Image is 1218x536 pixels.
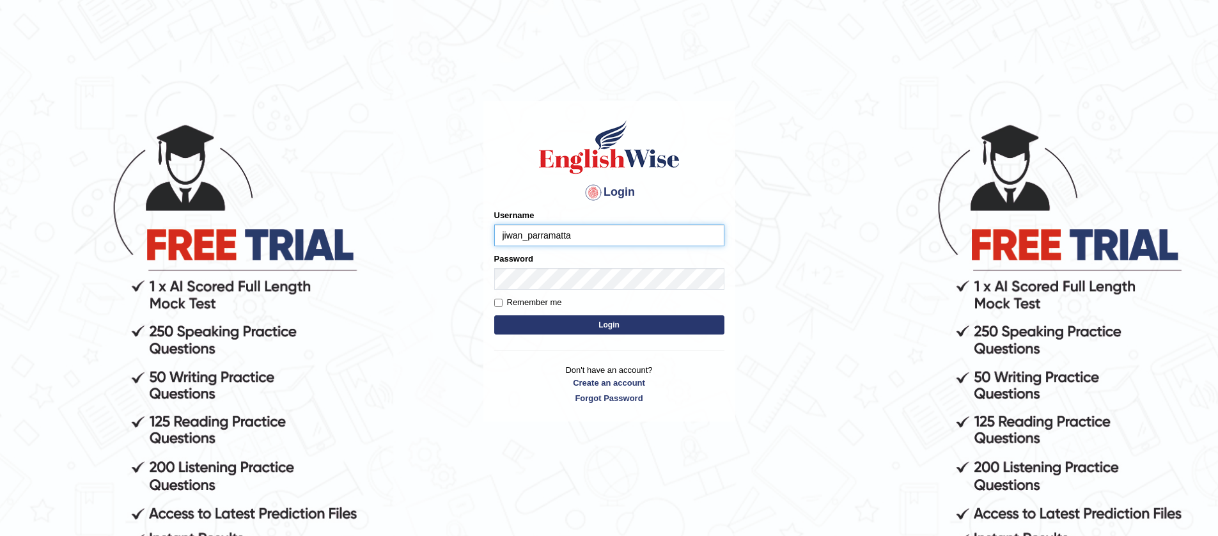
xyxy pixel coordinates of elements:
h4: Login [494,182,724,203]
a: Create an account [494,377,724,389]
a: Forgot Password [494,392,724,404]
input: Remember me [494,299,503,307]
label: Password [494,253,533,265]
img: Logo of English Wise sign in for intelligent practice with AI [536,118,682,176]
label: Username [494,209,535,221]
p: Don't have an account? [494,364,724,404]
label: Remember me [494,296,562,309]
button: Login [494,315,724,335]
